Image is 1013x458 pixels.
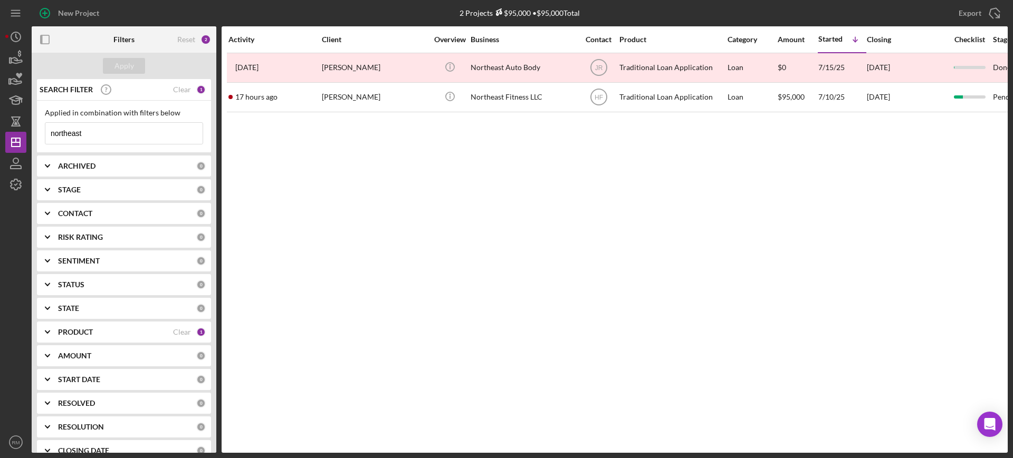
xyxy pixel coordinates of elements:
div: Overview [430,35,470,44]
div: Applied in combination with filters below [45,109,203,117]
time: 2025-07-15 17:28 [235,63,259,72]
button: RM [5,432,26,453]
div: Checklist [947,35,992,44]
div: [PERSON_NAME] [322,83,427,111]
div: Product [619,35,725,44]
div: Started [818,35,843,43]
text: HF [595,94,603,101]
b: PRODUCT [58,328,93,336]
div: Open Intercom Messenger [977,412,1002,437]
div: 1 [196,85,206,94]
b: SEARCH FILTER [40,85,93,94]
b: CONTACT [58,209,92,218]
b: STATE [58,304,79,313]
b: STAGE [58,186,81,194]
div: Activity [228,35,321,44]
div: $95,000 [493,8,531,17]
div: Loan [728,83,777,111]
div: 0 [196,232,206,242]
div: Apply [114,58,134,74]
b: RISK RATING [58,233,103,241]
time: [DATE] [867,92,890,101]
div: Contact [579,35,618,44]
div: Client [322,35,427,44]
div: Clear [173,328,191,336]
div: 0 [196,304,206,313]
div: 0 [196,351,206,360]
button: Export [948,3,1008,24]
div: 0 [196,280,206,289]
div: 1 [196,327,206,337]
div: 0 [196,446,206,455]
div: Business [471,35,576,44]
b: RESOLUTION [58,423,104,431]
div: Northeast Auto Body [471,54,576,82]
div: 2 Projects • $95,000 Total [460,8,580,17]
div: 7/10/25 [818,83,866,111]
b: SENTIMENT [58,257,100,265]
div: Loan [728,54,777,82]
button: New Project [32,3,110,24]
div: 0 [196,375,206,384]
b: START DATE [58,375,100,384]
div: $0 [778,54,817,82]
button: Apply [103,58,145,74]
div: 7/15/25 [818,54,866,82]
b: ARCHIVED [58,162,95,170]
div: 0 [196,422,206,432]
b: AMOUNT [58,352,91,360]
div: Reset [177,35,195,44]
time: 2025-09-23 21:50 [235,93,278,101]
div: Traditional Loan Application [619,54,725,82]
div: Clear [173,85,191,94]
div: 0 [196,398,206,408]
div: 2 [200,34,211,45]
b: RESOLVED [58,399,95,407]
span: $95,000 [778,92,805,101]
div: Closing [867,35,946,44]
div: Export [959,3,981,24]
b: STATUS [58,280,84,289]
div: Traditional Loan Application [619,83,725,111]
div: New Project [58,3,99,24]
b: Filters [113,35,135,44]
div: Category [728,35,777,44]
text: JR [595,64,603,72]
text: RM [12,440,20,445]
div: [PERSON_NAME] [322,54,427,82]
div: Amount [778,35,817,44]
div: 0 [196,209,206,218]
time: [DATE] [867,63,890,72]
b: CLOSING DATE [58,446,109,455]
div: 0 [196,256,206,266]
div: 0 [196,161,206,171]
div: Northeast Fitness LLC [471,83,576,111]
div: 0 [196,185,206,194]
